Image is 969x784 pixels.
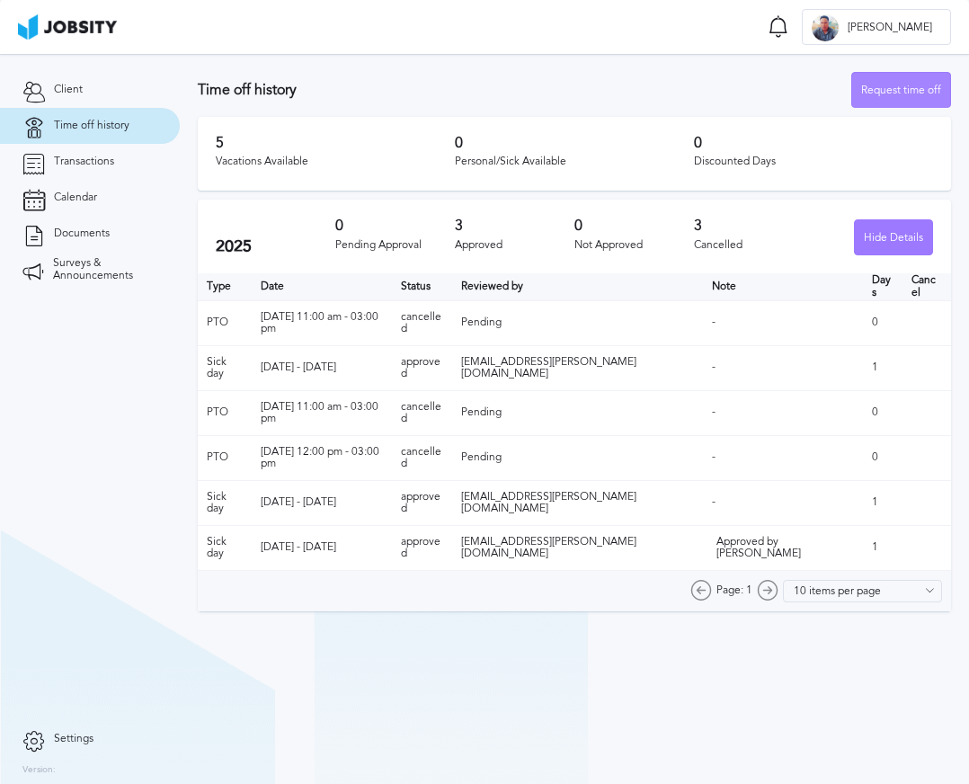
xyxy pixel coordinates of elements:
[392,390,452,435] td: cancelled
[574,218,694,234] h3: 0
[455,239,574,252] div: Approved
[461,405,502,418] span: Pending
[252,300,392,345] td: [DATE] 11:00 am - 03:00 pm
[863,300,902,345] td: 0
[252,273,392,300] th: Toggle SortBy
[863,390,902,435] td: 0
[392,435,452,480] td: cancelled
[694,239,813,252] div: Cancelled
[855,220,932,256] div: Hide Details
[392,300,452,345] td: cancelled
[392,345,452,390] td: approved
[574,239,694,252] div: Not Approved
[694,218,813,234] h3: 3
[712,405,716,418] span: -
[198,525,252,570] td: Sick day
[252,480,392,525] td: [DATE] - [DATE]
[54,84,83,96] span: Client
[694,156,933,168] div: Discounted Days
[455,218,574,234] h3: 3
[198,480,252,525] td: Sick day
[461,355,636,380] span: [EMAIL_ADDRESS][PERSON_NAME][DOMAIN_NAME]
[392,273,452,300] th: Toggle SortBy
[53,257,157,282] span: Surveys & Announcements
[54,156,114,168] span: Transactions
[461,490,636,515] span: [EMAIL_ADDRESS][PERSON_NAME][DOMAIN_NAME]
[452,273,704,300] th: Toggle SortBy
[54,120,129,132] span: Time off history
[712,495,716,508] span: -
[54,227,110,240] span: Documents
[839,22,941,34] span: [PERSON_NAME]
[216,156,455,168] div: Vacations Available
[198,300,252,345] td: PTO
[198,435,252,480] td: PTO
[863,435,902,480] td: 0
[712,361,716,373] span: -
[54,192,97,204] span: Calendar
[852,73,950,109] div: Request time off
[18,14,117,40] img: ab4bad089aa723f57921c736e9817d99.png
[455,156,694,168] div: Personal/Sick Available
[252,525,392,570] td: [DATE] - [DATE]
[854,219,933,255] button: Hide Details
[252,390,392,435] td: [DATE] 11:00 am - 03:00 pm
[694,135,933,151] h3: 0
[252,435,392,480] td: [DATE] 12:00 pm - 03:00 pm
[812,14,839,41] div: K
[335,218,455,234] h3: 0
[198,390,252,435] td: PTO
[216,237,335,256] h2: 2025
[198,82,851,98] h3: Time off history
[716,584,752,597] span: Page: 1
[335,239,455,252] div: Pending Approval
[716,536,849,561] div: Approved by [PERSON_NAME]
[863,345,902,390] td: 1
[703,273,863,300] th: Toggle SortBy
[216,135,455,151] h3: 5
[54,733,93,745] span: Settings
[198,345,252,390] td: Sick day
[455,135,694,151] h3: 0
[712,316,716,328] span: -
[902,273,951,300] th: Cancel
[392,480,452,525] td: approved
[461,450,502,463] span: Pending
[712,450,716,463] span: -
[392,525,452,570] td: approved
[461,316,502,328] span: Pending
[863,273,902,300] th: Days
[863,480,902,525] td: 1
[802,9,951,45] button: K[PERSON_NAME]
[22,765,56,776] label: Version:
[198,273,252,300] th: Type
[863,525,902,570] td: 1
[252,345,392,390] td: [DATE] - [DATE]
[461,535,636,560] span: [EMAIL_ADDRESS][PERSON_NAME][DOMAIN_NAME]
[851,72,951,108] button: Request time off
